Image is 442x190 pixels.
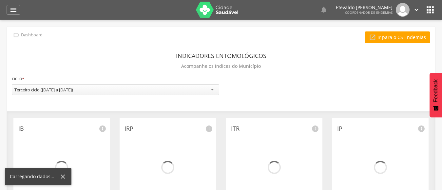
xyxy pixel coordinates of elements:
[13,31,20,39] i: 
[413,6,420,13] i: 
[10,173,59,180] div: Carregando dados...
[433,79,439,102] span: Feedback
[125,124,211,133] p: IRP
[311,125,319,133] i: info
[320,6,328,14] i: 
[430,73,442,117] button: Feedback - Mostrar pesquisa
[345,10,393,15] span: Coordenador de Endemias
[14,87,73,93] div: Terceiro ciclo ([DATE] a [DATE])
[417,125,425,133] i: info
[176,50,266,62] header: Indicadores Entomológicos
[425,5,435,15] i: 
[99,125,106,133] i: info
[18,124,105,133] p: IB
[336,5,393,10] p: Etevaldo [PERSON_NAME]
[369,34,376,41] i: 
[205,125,213,133] i: info
[337,124,424,133] p: IP
[10,6,17,14] i: 
[320,3,328,17] a: 
[365,31,430,43] a: Ir para o CS Endemias
[12,75,24,83] label: Ciclo
[231,124,317,133] p: ITR
[413,3,420,17] a: 
[21,32,43,38] p: Dashboard
[181,62,261,71] p: Acompanhe os índices do Município
[7,5,20,15] a: 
